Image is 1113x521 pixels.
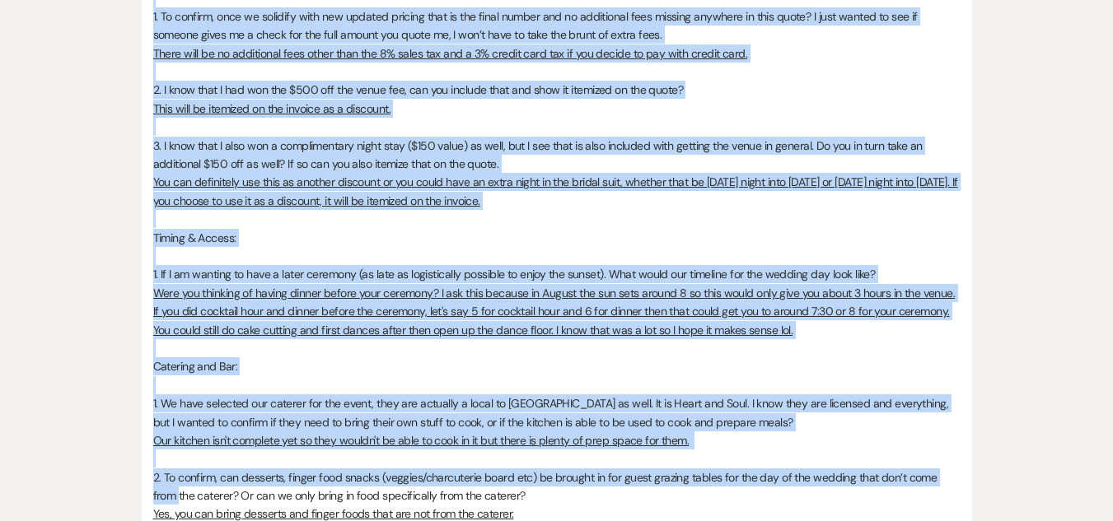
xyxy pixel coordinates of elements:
[153,506,514,521] u: Yes, you can bring desserts and finger foods that are not from the caterer.
[153,468,961,505] p: 2. To confirm, can desserts, finger food snacks (veggies/charcuterie board etc) be brought in for...
[153,396,949,429] span: 1. We have selected our caterer for the event, they are actually a local to [GEOGRAPHIC_DATA] as ...
[153,82,684,97] span: 2. I know that I had won the $500 off the venue fee, can you include that and show it itemized on...
[153,359,237,374] span: Catering and Bar:
[153,286,956,337] u: Were you thinking of having dinner before your ceremony? I ask this because in August the sun set...
[153,433,690,448] u: Our kitchen isn't complete yet so they wouldn't be able to cook in it but there is plenty of prep...
[153,9,918,42] span: 1. To confirm, once we solidify with new updated pricing that is the final number and no addition...
[153,267,876,281] span: 1. If I am wanting to have a later ceremony (as late as logistically possible to enjoy the sunset...
[153,138,923,171] span: 3. I know that I also won a complimentary night stay ($150 value) as well, but I see that is also...
[153,174,958,207] u: You can definitely use this as another discount or you could have an extra night in the bridal su...
[153,230,236,245] span: Timing & Access:
[153,46,748,61] u: There will be no additional fees other than the 8% sales tax and a 3% credit card tax if you deci...
[153,101,390,116] u: This will be itemized on the invoice as a discount.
